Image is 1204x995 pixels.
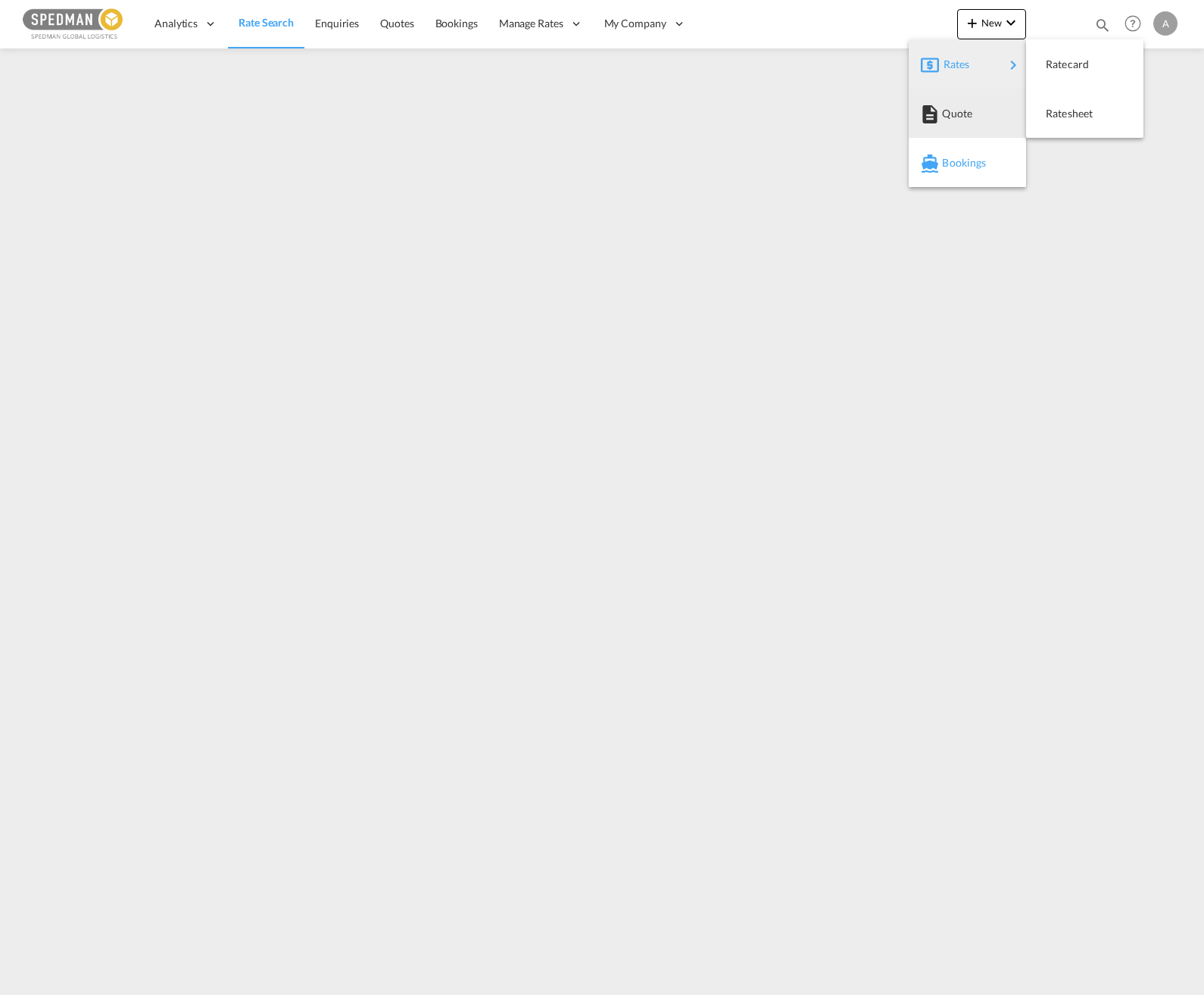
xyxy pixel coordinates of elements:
[944,49,962,80] span: Rates
[1046,49,1062,80] span: Ratecard
[942,98,959,129] span: Quote
[1038,95,1131,133] div: Ratesheet
[909,138,1026,187] button: Bookings
[942,148,959,178] span: Bookings
[909,89,1026,138] button: Quote
[921,95,1014,133] div: Quote
[1046,98,1062,129] span: Ratesheet
[921,144,1014,182] div: Bookings
[1038,45,1131,83] div: Ratecard
[1004,56,1022,74] md-icon: icon-chevron-right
